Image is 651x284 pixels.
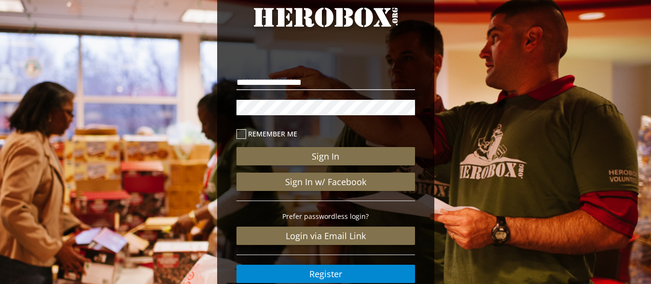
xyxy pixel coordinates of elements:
[236,173,415,191] a: Sign In w/ Facebook
[236,211,415,222] p: Prefer passwordless login?
[236,4,415,48] a: HeroBox
[236,147,415,165] button: Sign In
[236,227,415,245] a: Login via Email Link
[236,128,415,139] label: Remember me
[236,265,415,283] a: Register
